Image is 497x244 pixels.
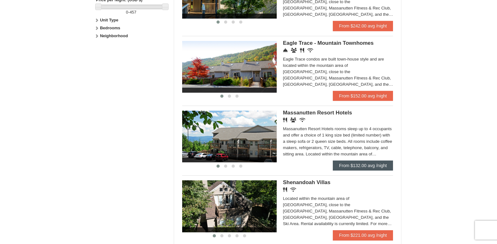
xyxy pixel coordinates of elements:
[100,18,118,22] strong: Unit Type
[100,33,128,38] strong: Neighborhood
[283,118,287,122] i: Restaurant
[290,187,296,192] i: Wireless Internet (free)
[283,126,393,157] div: Massanutten Resort Hotels rooms sleep up to 4 occupants and offer a choice of 1 king size bed (li...
[283,40,374,46] span: Eagle Trace - Mountain Townhomes
[299,118,305,122] i: Wireless Internet (free)
[126,10,128,15] span: 0
[333,91,393,101] a: From $152.00 avg /night
[283,187,287,192] i: Restaurant
[130,10,136,15] span: 457
[100,26,120,30] strong: Bedrooms
[291,48,297,53] i: Conference Facilities
[300,48,304,53] i: Restaurant
[333,230,393,240] a: From $221.00 avg /night
[307,48,313,53] i: Wireless Internet (free)
[96,9,166,15] label: -
[283,179,331,185] span: Shenandoah Villas
[333,160,393,171] a: From $132.00 avg /night
[283,48,288,53] i: Concierge Desk
[283,195,393,227] div: Located within the mountain area of [GEOGRAPHIC_DATA], close to the [GEOGRAPHIC_DATA], Massanutte...
[283,110,352,116] span: Massanutten Resort Hotels
[283,56,393,88] div: Eagle Trace condos are built town-house style and are located within the mountain area of [GEOGRA...
[333,21,393,31] a: From $242.00 avg /night
[290,118,296,122] i: Banquet Facilities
